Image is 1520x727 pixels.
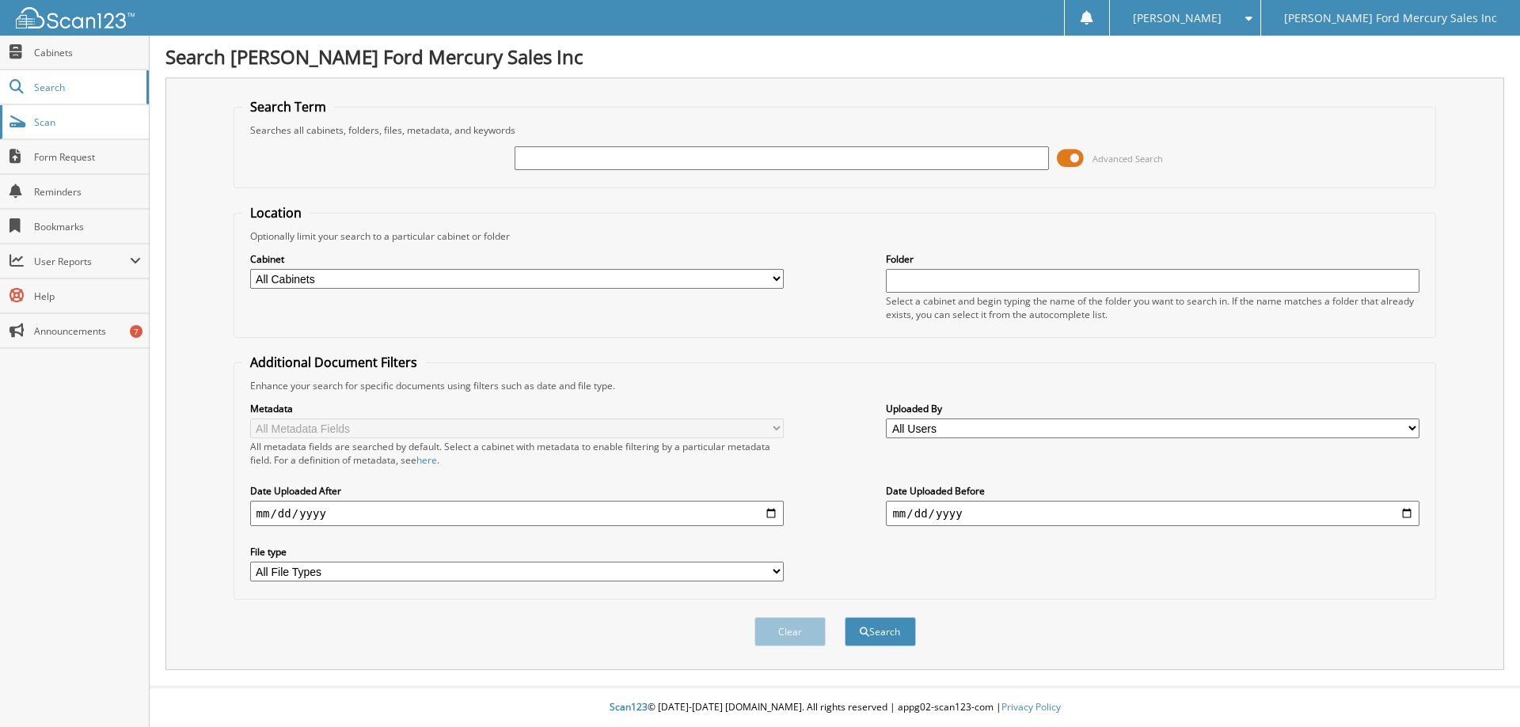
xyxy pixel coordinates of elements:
[242,379,1428,392] div: Enhance your search for specific documents using filters such as date and file type.
[242,204,310,222] legend: Location
[886,294,1419,321] div: Select a cabinet and begin typing the name of the folder you want to search in. If the name match...
[610,700,648,714] span: Scan123
[34,46,141,59] span: Cabinets
[1284,13,1497,23] span: [PERSON_NAME] Ford Mercury Sales Inc
[34,185,141,199] span: Reminders
[242,123,1428,137] div: Searches all cabinets, folders, files, metadata, and keywords
[886,501,1419,526] input: end
[250,440,784,467] div: All metadata fields are searched by default. Select a cabinet with metadata to enable filtering b...
[754,617,826,646] button: Clear
[845,617,916,646] button: Search
[242,354,425,371] legend: Additional Document Filters
[886,252,1419,266] label: Folder
[130,325,142,338] div: 7
[886,402,1419,415] label: Uploaded By
[1133,13,1222,23] span: [PERSON_NAME]
[250,545,784,559] label: File type
[250,501,784,526] input: start
[16,7,135,28] img: scan123-logo-white.svg
[1092,153,1163,165] span: Advanced Search
[150,688,1520,727] div: © [DATE]-[DATE] [DOMAIN_NAME]. All rights reserved | appg02-scan123-com |
[242,98,334,115] legend: Search Term
[250,252,784,266] label: Cabinet
[34,324,141,338] span: Announcements
[886,484,1419,498] label: Date Uploaded Before
[34,150,141,164] span: Form Request
[250,402,784,415] label: Metadata
[250,484,784,498] label: Date Uploaded After
[34,255,130,268] span: User Reports
[34,290,141,303] span: Help
[1441,651,1520,727] iframe: Chat Widget
[416,453,437,467] a: here
[1001,700,1061,714] a: Privacy Policy
[34,115,141,129] span: Scan
[34,220,141,233] span: Bookmarks
[165,44,1504,70] h1: Search [PERSON_NAME] Ford Mercury Sales Inc
[242,229,1428,243] div: Optionally limit your search to a particular cabinet or folder
[34,81,139,94] span: Search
